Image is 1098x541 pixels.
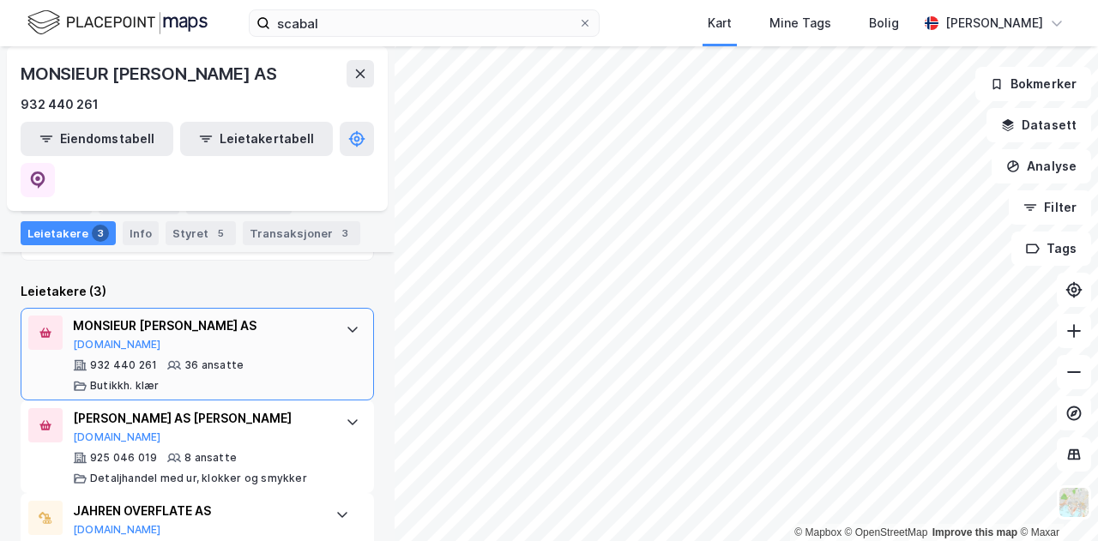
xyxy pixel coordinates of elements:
div: Leietakere [21,221,116,245]
div: Bolig [869,13,899,33]
div: Butikkh. klær [90,379,160,393]
button: [DOMAIN_NAME] [73,523,161,537]
div: [PERSON_NAME] [945,13,1043,33]
iframe: Chat Widget [1012,459,1098,541]
div: Leietakere (3) [21,281,374,302]
div: Styret [166,221,236,245]
div: Info [123,221,159,245]
div: 36 ansatte [184,358,244,372]
a: Improve this map [932,526,1017,538]
div: Kart [708,13,732,33]
button: Filter [1009,190,1091,225]
a: Mapbox [794,526,842,538]
button: Tags [1011,231,1091,266]
input: Søk på adresse, matrikkel, gårdeiere, leietakere eller personer [270,10,578,36]
div: 5 [212,225,229,242]
button: Bokmerker [975,67,1091,101]
div: MONSIEUR [PERSON_NAME] AS [21,60,281,87]
button: Leietakertabell [180,122,333,156]
div: Mine Tags [769,13,831,33]
div: 932 440 261 [21,94,99,115]
div: Detaljhandel med ur, klokker og smykker [90,472,307,485]
button: Eiendomstabell [21,122,173,156]
div: 3 [336,225,353,242]
div: [PERSON_NAME] AS [PERSON_NAME] [73,408,329,429]
button: Analyse [992,149,1091,183]
div: Transaksjoner [243,221,360,245]
div: 925 046 019 [90,451,157,465]
button: [DOMAIN_NAME] [73,430,161,444]
div: MONSIEUR [PERSON_NAME] AS [73,316,329,336]
button: [DOMAIN_NAME] [73,338,161,352]
div: Kontrollprogram for chat [1012,459,1098,541]
div: 932 440 261 [90,358,157,372]
div: 3 [92,225,109,242]
div: 8 ansatte [184,451,237,465]
button: Datasett [986,108,1091,142]
div: JAHREN OVERFLATE AS [73,501,318,521]
a: OpenStreetMap [845,526,928,538]
img: logo.f888ab2527a4732fd821a326f86c7f29.svg [27,8,208,38]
